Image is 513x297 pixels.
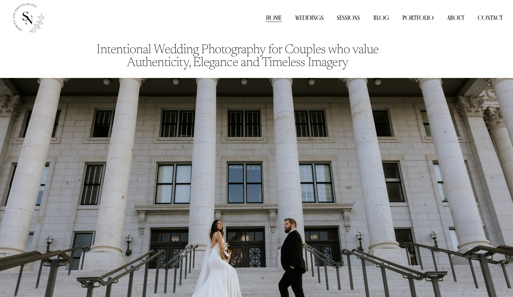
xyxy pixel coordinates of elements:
[402,13,434,23] a: folder dropdown
[373,13,389,23] a: Blog
[96,44,381,70] code: Intentional Wedding Photography for Couples who value Authenticity, Elegance and Timeless Imagery
[478,13,503,23] a: Contact
[447,13,464,23] a: About
[295,13,324,23] a: Weddings
[337,13,360,23] a: Sessions
[266,13,282,23] a: Home
[402,14,434,22] span: Portfolio
[10,1,45,35] img: Shirley Nim Photography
